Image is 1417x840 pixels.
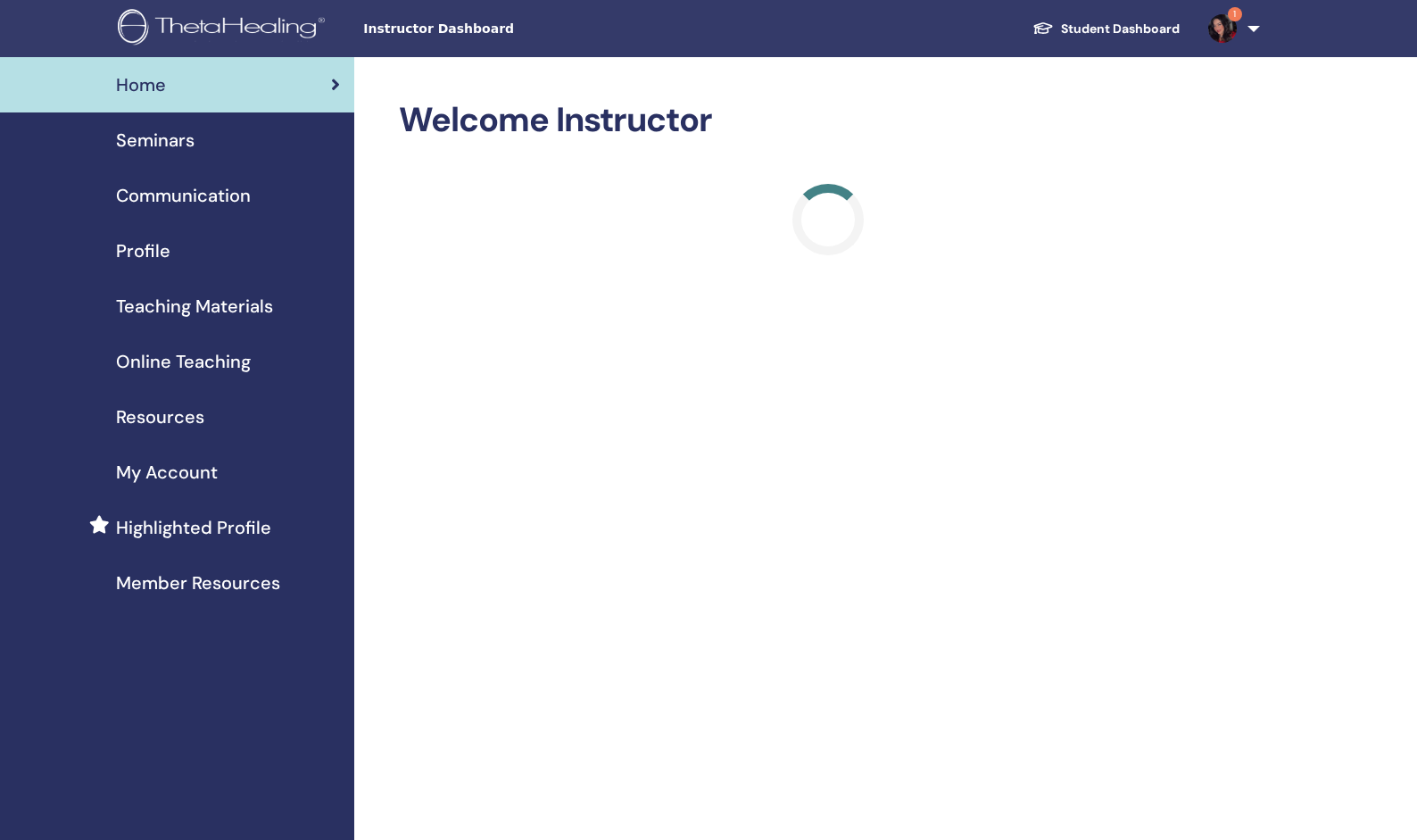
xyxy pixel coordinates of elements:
[363,20,631,38] span: Instructor Dashboard
[116,237,170,264] span: Profile
[399,100,1256,141] h2: Welcome Instructor
[116,348,251,375] span: Online Teaching
[116,71,166,98] span: Home
[1032,21,1054,36] img: graduation-cap-white.svg
[118,9,331,49] img: logo.png
[116,182,251,209] span: Communication
[116,403,204,430] span: Resources
[116,570,280,596] span: Member Resources
[116,293,273,320] span: Teaching Materials
[116,514,271,541] span: Highlighted Profile
[116,459,218,486] span: My Account
[1228,7,1242,21] span: 1
[1018,12,1194,46] a: Student Dashboard
[116,127,195,154] span: Seminars
[1208,14,1237,43] img: default.jpg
